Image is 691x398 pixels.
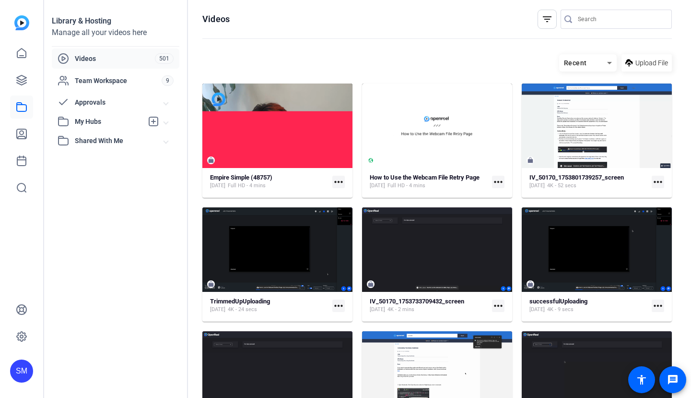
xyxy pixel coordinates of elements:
span: [DATE] [370,306,385,314]
a: How to Use the Webcam File Retry Page[DATE]Full HD - 4 mins [370,174,488,190]
span: Shared With Me [75,136,164,146]
span: 4K - 2 mins [387,306,414,314]
mat-icon: filter_list [541,13,553,25]
div: SM [10,360,33,383]
img: blue-gradient.svg [14,15,29,30]
mat-icon: more_horiz [492,176,504,188]
span: [DATE] [210,182,225,190]
mat-expansion-panel-header: Approvals [52,93,179,112]
span: Videos [75,54,155,63]
div: Manage all your videos here [52,27,179,38]
span: Upload File [635,58,668,68]
a: TrimmedUpUploading[DATE]4K - 24 secs [210,298,328,314]
span: Recent [564,59,587,67]
div: Library & Hosting [52,15,179,27]
span: Approvals [75,97,164,108]
mat-icon: more_horiz [652,176,664,188]
h1: Videos [202,13,230,25]
strong: How to Use the Webcam File Retry Page [370,174,480,181]
strong: Empire Simple (48757) [210,174,272,181]
mat-expansion-panel-header: Shared With Me [52,131,179,150]
a: successfulUploading[DATE]4K - 9 secs [529,298,648,314]
span: 4K - 52 secs [547,182,576,190]
span: 501 [155,53,174,64]
button: Upload File [621,54,672,72]
span: Full HD - 4 mins [228,182,266,190]
span: [DATE] [210,306,225,314]
span: Team Workspace [75,76,162,85]
a: IV_50170_1753733709432_screen[DATE]4K - 2 mins [370,298,488,314]
span: My Hubs [75,117,143,127]
mat-icon: more_horiz [332,176,345,188]
a: IV_50170_1753801739257_screen[DATE]4K - 52 secs [529,174,648,190]
span: [DATE] [370,182,385,190]
input: Search [578,13,664,25]
mat-icon: more_horiz [332,300,345,312]
mat-expansion-panel-header: My Hubs [52,112,179,131]
strong: successfulUploading [529,298,587,305]
mat-icon: message [667,374,679,386]
a: Empire Simple (48757)[DATE]Full HD - 4 mins [210,174,328,190]
span: [DATE] [529,182,545,190]
strong: TrimmedUpUploading [210,298,270,305]
span: 4K - 24 secs [228,306,257,314]
span: [DATE] [529,306,545,314]
span: 4K - 9 secs [547,306,574,314]
mat-icon: more_horiz [652,300,664,312]
span: 9 [162,75,174,86]
strong: IV_50170_1753801739257_screen [529,174,624,181]
strong: IV_50170_1753733709432_screen [370,298,464,305]
span: Full HD - 4 mins [387,182,425,190]
mat-icon: more_horiz [492,300,504,312]
mat-icon: accessibility [636,374,647,386]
